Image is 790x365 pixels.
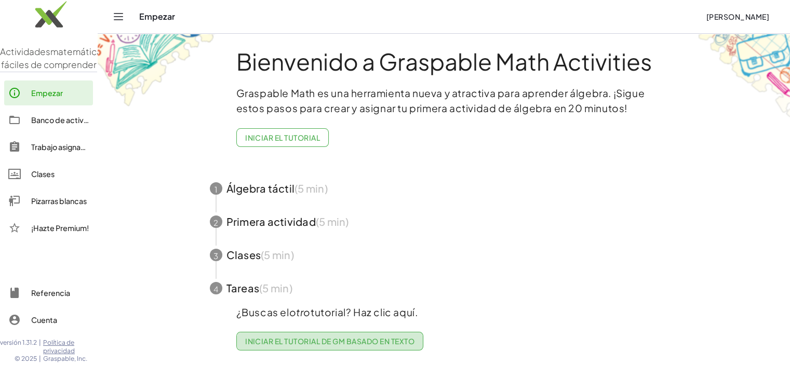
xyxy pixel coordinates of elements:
[31,196,87,206] font: Pizarras blancas
[39,355,41,362] font: |
[289,306,311,318] font: otro
[43,355,87,362] font: Graspable, Inc.
[213,250,218,260] font: 3
[213,283,218,293] font: 4
[311,306,418,318] font: tutorial? Haz clic aquí.
[31,142,90,152] font: Trabajo asignado
[215,184,218,194] font: 1
[4,161,93,186] a: Clases
[15,355,37,362] font: © 2025
[236,128,329,147] button: Iniciar el tutorial
[110,8,127,25] button: Cambiar navegación
[706,12,769,21] font: [PERSON_NAME]
[236,47,652,76] font: Bienvenido a Graspable Math Activities
[213,217,218,227] font: 2
[4,107,93,132] a: Banco de actividades
[31,315,57,325] font: Cuenta
[31,223,89,233] font: ¡Hazte Premium!
[197,205,691,238] button: 2Primera actividad(5 min)
[98,25,227,108] img: get-started-bg-ul-Ceg4j33I.png
[43,339,97,355] a: Política de privacidad
[245,336,414,346] font: Iniciar el tutorial de GM basado en texto
[236,87,645,114] font: Graspable Math es una herramienta nueva y atractiva para aprender álgebra. ¡Sigue estos pasos par...
[43,339,75,355] font: Política de privacidad
[4,134,93,159] a: Trabajo asignado
[1,46,107,71] font: matemáticas fáciles de comprender
[197,172,691,205] button: 1Álgebra táctil(5 min)
[4,80,93,105] a: Empezar
[236,332,424,350] a: Iniciar el tutorial de GM basado en texto
[4,307,93,332] a: Cuenta
[31,169,55,179] font: Clases
[197,272,691,305] button: 4Tareas(5 min)
[236,306,289,318] font: ¿Buscas el
[698,7,778,26] button: [PERSON_NAME]
[39,339,41,346] font: |
[31,88,63,98] font: Empezar
[4,188,93,213] a: Pizarras blancas
[31,288,70,298] font: Referencia
[31,115,108,125] font: Banco de actividades
[197,238,691,272] button: 3Clases(5 min)
[4,280,93,305] a: Referencia
[245,133,320,142] font: Iniciar el tutorial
